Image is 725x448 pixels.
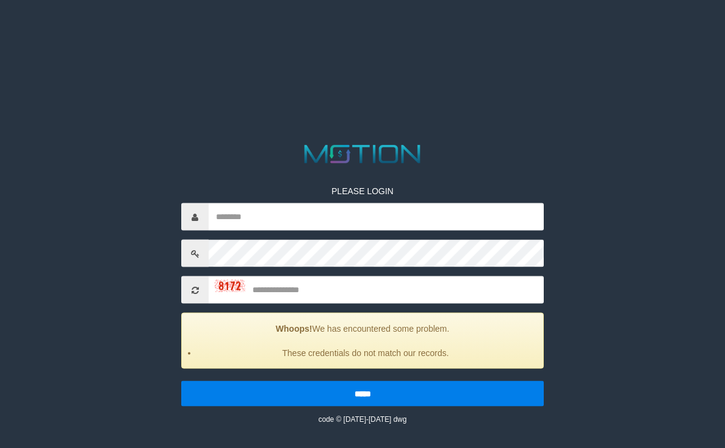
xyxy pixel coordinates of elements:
p: PLEASE LOGIN [181,185,544,197]
li: These credentials do not match our records. [197,347,534,359]
img: captcha [215,280,245,292]
img: MOTION_logo.png [299,142,426,167]
small: code © [DATE]-[DATE] dwg [318,415,406,424]
div: We has encountered some problem. [181,313,544,369]
strong: Whoops! [276,324,312,334]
